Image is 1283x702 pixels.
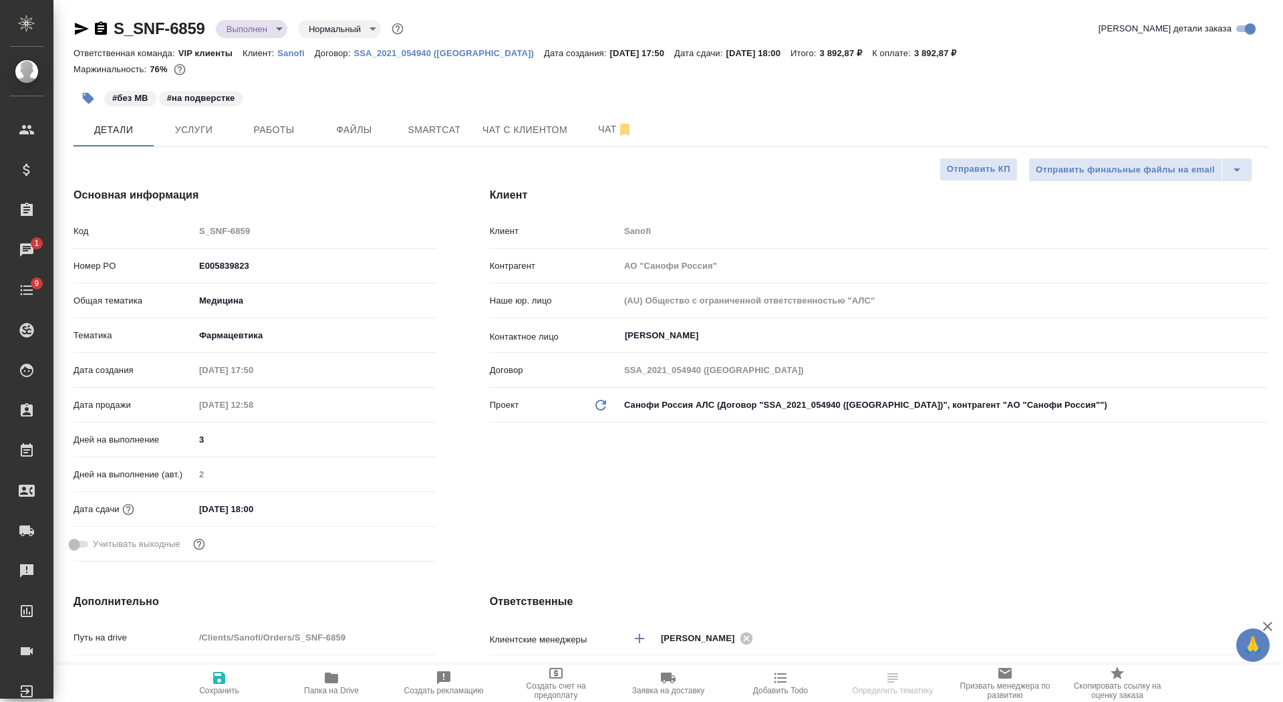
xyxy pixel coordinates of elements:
a: SSA_2021_054940 ([GEOGRAPHIC_DATA]) [353,47,544,58]
button: Создать рекламацию [388,665,500,702]
p: Итого: [791,48,819,58]
p: VIP клиенты [178,48,243,58]
p: Ответственная команда: [74,48,178,58]
div: Выполнен [298,20,381,38]
span: [PERSON_NAME] детали заказа [1099,22,1232,35]
a: 1 [3,233,50,267]
p: Дата сдачи: [674,48,726,58]
p: Маржинальность: [74,64,150,74]
p: Дата сдачи [74,503,120,516]
span: Создать рекламацию [404,686,484,695]
p: Номер PO [74,259,194,273]
p: Код [74,225,194,238]
button: 🙏 [1236,628,1270,662]
p: [DATE] 17:50 [609,48,674,58]
span: [PERSON_NAME] [661,632,743,645]
span: без МВ [103,92,158,103]
button: Добавить тэг [74,84,103,113]
span: Создать счет на предоплату [508,681,604,700]
input: Пустое поле [194,221,436,241]
p: Дата создания [74,364,194,377]
span: Чат с клиентом [482,122,567,138]
input: Пустое поле [619,256,1268,275]
span: Отправить КП [947,162,1010,177]
p: К оплате: [872,48,914,58]
span: на подверстке [158,92,245,103]
div: VIP клиенты [619,661,1268,684]
button: Скопировать ссылку на оценку заказа [1061,665,1173,702]
div: split button [1028,158,1252,182]
button: Выбери, если сб и вс нужно считать рабочими днями для выполнения заказа. [190,536,208,553]
span: 1 [26,237,47,250]
button: Добавить Todo [724,665,837,702]
span: Папка на Drive [304,686,359,695]
button: Open [1261,334,1264,337]
div: Фармацевтика [194,324,436,347]
p: Клиент: [243,48,277,58]
input: Пустое поле [194,628,436,647]
p: #на подверстке [167,92,235,105]
p: Дата создания: [544,48,609,58]
button: Доп статусы указывают на важность/срочность заказа [389,20,406,37]
button: Скопировать ссылку [93,21,109,37]
span: Чат [583,121,648,138]
button: Нормальный [305,23,365,35]
span: Добавить Todo [753,686,808,695]
p: 3 892,87 ₽ [914,48,967,58]
a: 9 [3,273,50,307]
p: Дней на выполнение [74,433,194,447]
button: Добавить менеджера [623,622,656,655]
div: Санофи Россия АЛС (Договор "SSA_2021_054940 ([GEOGRAPHIC_DATA])", контрагент "АО "Санофи Россия"") [619,394,1268,417]
span: Работы [242,122,306,138]
span: Призвать менеджера по развитию [957,681,1053,700]
input: Пустое поле [619,291,1268,310]
p: Контрагент [490,259,619,273]
h4: Основная информация [74,187,436,203]
input: Пустое поле [194,465,436,484]
button: Папка на Drive [275,665,388,702]
input: Пустое поле [619,221,1268,241]
span: Услуги [162,122,226,138]
p: Проект [490,398,519,412]
input: ✎ Введи что-нибудь [194,499,311,519]
button: Призвать менеджера по развитию [949,665,1061,702]
p: Наше юр. лицо [490,294,619,308]
input: ✎ Введи что-нибудь [194,663,436,682]
span: 9 [26,277,47,290]
p: Дней на выполнение (авт.) [74,468,194,481]
div: Медицина [194,289,436,312]
span: 🙏 [1242,631,1264,659]
button: Создать счет на предоплату [500,665,612,702]
p: Путь на drive [74,631,194,645]
button: Определить тематику [837,665,949,702]
span: Скопировать ссылку на оценку заказа [1069,681,1165,700]
span: Отправить финальные файлы на email [1036,162,1215,178]
p: 3 892,87 ₽ [820,48,873,58]
h4: Ответственные [490,594,1268,610]
p: Дата продажи [74,398,194,412]
button: Если добавить услуги и заполнить их объемом, то дата рассчитается автоматически [120,501,137,518]
a: Sanofi [277,47,315,58]
p: Общая тематика [74,294,194,308]
span: Определить тематику [852,686,933,695]
p: Договор: [315,48,354,58]
button: Выполнен [223,23,271,35]
button: Отправить финальные файлы на email [1028,158,1222,182]
span: Заявка на доставку [632,686,704,695]
input: Пустое поле [619,360,1268,380]
p: [DATE] 18:00 [726,48,791,58]
span: Детали [82,122,146,138]
p: Клиент [490,225,619,238]
span: Учитывать выходные [93,538,180,551]
p: Тематика [74,329,194,342]
p: 76% [150,64,170,74]
div: Выполнен [216,20,287,38]
input: ✎ Введи что-нибудь [194,256,436,275]
button: Сохранить [163,665,275,702]
span: Сохранить [199,686,239,695]
p: Sanofi [277,48,315,58]
button: 774.36 RUB; [171,61,188,78]
input: Пустое поле [194,360,311,380]
p: Договор [490,364,619,377]
input: Пустое поле [194,395,311,415]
